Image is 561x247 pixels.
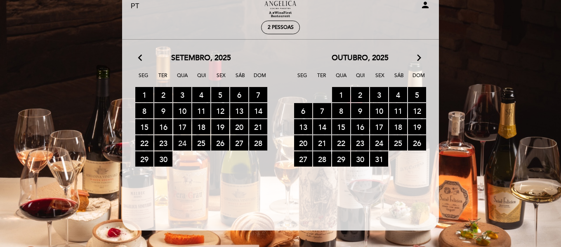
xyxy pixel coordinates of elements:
span: 14 [313,119,331,134]
span: 5 [211,87,229,102]
span: 16 [154,119,172,134]
span: 8 [332,103,350,118]
span: 3 [370,87,388,102]
span: 5 [408,87,426,102]
span: 9 [351,103,369,118]
span: 15 [135,119,153,134]
span: 31 [370,151,388,167]
span: Sex [213,71,229,87]
span: 21 [249,119,267,134]
i: arrow_forward_ios [415,53,423,64]
span: 2 pessoas [268,24,294,31]
span: 8 [135,103,153,118]
span: Qua [333,71,349,87]
span: Qui [352,71,369,87]
span: Ter [313,71,330,87]
span: 24 [173,135,191,151]
span: 26 [211,135,229,151]
span: 25 [192,135,210,151]
span: 7 [313,103,331,118]
span: 10 [370,103,388,118]
span: 2 [154,87,172,102]
span: 3 [173,87,191,102]
span: Qui [193,71,210,87]
span: 13 [294,119,312,134]
span: Sáb [232,71,249,87]
span: outubro, 2025 [332,53,389,64]
span: 15 [332,119,350,134]
span: 18 [192,119,210,134]
span: 2 [351,87,369,102]
span: 28 [249,135,267,151]
span: 20 [230,119,248,134]
span: Ter [155,71,171,87]
span: 6 [230,87,248,102]
span: Dom [410,71,427,87]
span: 13 [230,103,248,118]
span: Dom [252,71,268,87]
span: 4 [192,87,210,102]
span: 26 [408,135,426,151]
span: 19 [408,119,426,134]
span: 23 [351,135,369,151]
span: Sáb [391,71,408,87]
span: 29 [135,151,153,167]
span: 30 [154,151,172,167]
span: 1 [135,87,153,102]
span: Sex [372,71,388,87]
i: arrow_back_ios [138,53,146,64]
span: 12 [211,103,229,118]
span: 16 [351,119,369,134]
span: 23 [154,135,172,151]
span: 6 [294,103,312,118]
span: 28 [313,151,331,167]
span: 18 [389,119,407,134]
span: 17 [370,119,388,134]
span: 17 [173,119,191,134]
span: 19 [211,119,229,134]
span: 30 [351,151,369,167]
span: 27 [230,135,248,151]
span: 14 [249,103,267,118]
span: Seg [135,71,152,87]
span: 25 [389,135,407,151]
span: 9 [154,103,172,118]
span: Seg [294,71,311,87]
span: 20 [294,135,312,151]
span: 27 [294,151,312,167]
span: setembro, 2025 [171,53,231,64]
span: 11 [192,103,210,118]
span: 7 [249,87,267,102]
span: 11 [389,103,407,118]
span: Qua [174,71,191,87]
span: 4 [389,87,407,102]
span: 22 [135,135,153,151]
span: 1 [332,87,350,102]
span: 24 [370,135,388,151]
span: 29 [332,151,350,167]
span: 21 [313,135,331,151]
span: 10 [173,103,191,118]
span: 12 [408,103,426,118]
span: 22 [332,135,350,151]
